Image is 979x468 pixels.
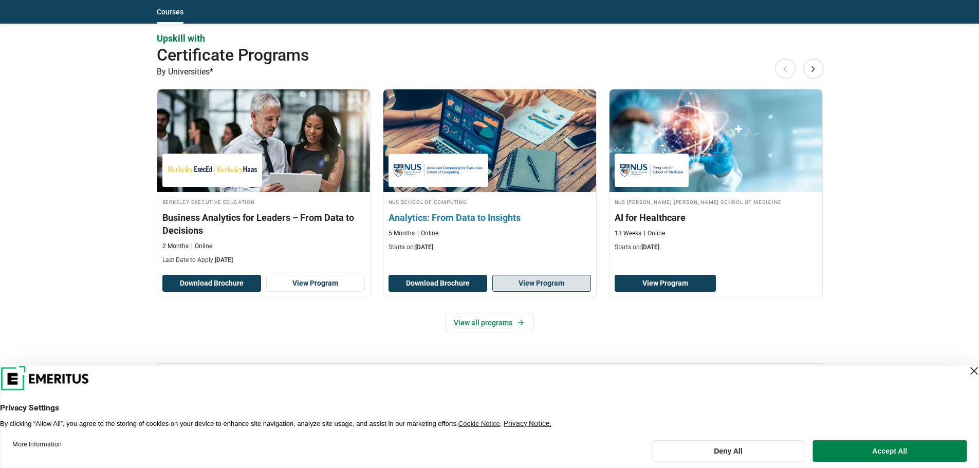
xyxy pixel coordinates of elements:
[389,229,415,238] p: 5 Months
[157,89,370,192] img: Business Analytics for Leaders – From Data to Decisions | Online Business Analytics Course
[775,59,796,79] button: Previous
[394,159,483,182] img: NUS School of Computing
[615,197,817,206] h4: NUS [PERSON_NAME] [PERSON_NAME] School of Medicine
[417,229,438,238] p: Online
[803,59,824,79] button: Next
[644,229,665,238] p: Online
[389,275,487,292] button: Download Brochure
[615,211,817,224] h3: AI for Healthcare
[609,89,822,192] img: AI for Healthcare | Online AI and Machine Learning Course
[389,197,591,206] h4: NUS School of Computing
[168,159,257,182] img: Berkeley Executive Education
[389,211,591,224] h3: Analytics: From Data to Insights
[162,242,189,251] p: 2 Months
[389,243,591,252] p: Starts on:
[266,275,365,292] a: View Program
[415,244,433,251] span: [DATE]
[157,65,823,79] p: By Universities*
[383,89,596,257] a: Business Analytics Course by NUS School of Computing - September 30, 2025 NUS School of Computing...
[162,256,365,265] p: Last Date to Apply:
[620,159,684,182] img: NUS Yong Loo Lin School of Medicine
[492,275,591,292] a: View Program
[615,275,716,292] a: View Program
[641,244,659,251] span: [DATE]
[162,275,261,292] button: Download Brochure
[157,45,756,65] h2: Certificate Programs
[162,197,365,206] h4: Berkeley Executive Education
[615,243,817,252] p: Starts on:
[215,256,233,264] span: [DATE]
[373,84,606,197] img: Analytics: From Data to Insights | Online Business Analytics Course
[445,313,534,332] a: View all programs
[157,32,823,45] p: Upskill with
[191,242,212,251] p: Online
[157,89,370,270] a: Business Analytics Course by Berkeley Executive Education - September 25, 2025 Berkeley Executive...
[162,211,365,237] h3: Business Analytics for Leaders – From Data to Decisions
[609,89,822,257] a: AI and Machine Learning Course by NUS Yong Loo Lin School of Medicine - September 30, 2025 NUS Yo...
[615,229,641,238] p: 13 Weeks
